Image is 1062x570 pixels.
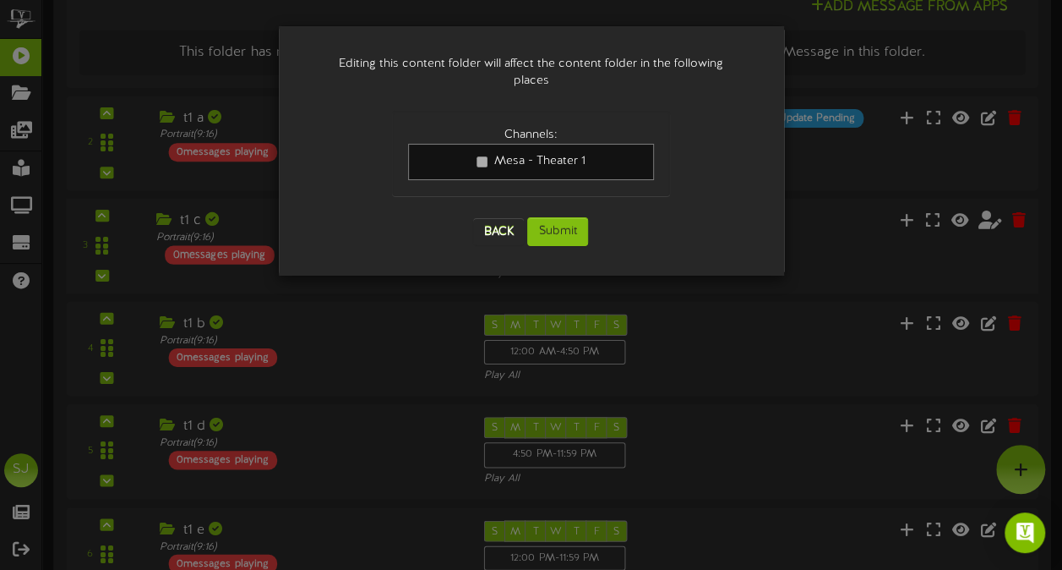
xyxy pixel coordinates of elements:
input: Mesa - Theater 1 [477,156,487,167]
div: Editing this content folder will affect the content folder in the following places [304,39,759,107]
div: Open Intercom Messenger [1005,512,1045,553]
button: Back [473,218,524,245]
button: Submit [527,217,588,246]
span: Mesa - Theater 1 [493,155,585,167]
div: Channels: [408,127,654,144]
